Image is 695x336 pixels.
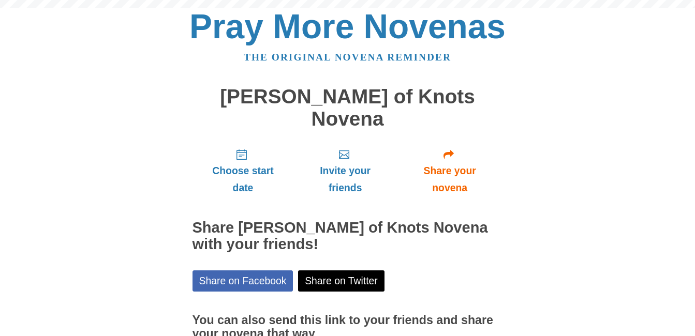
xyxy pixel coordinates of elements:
a: Share on Facebook [193,270,293,292]
a: Pray More Novenas [189,7,506,45]
a: Invite your friends [293,140,396,202]
h2: Share [PERSON_NAME] of Knots Novena with your friends! [193,220,503,253]
a: Choose start date [193,140,294,202]
a: The original novena reminder [244,52,451,63]
span: Invite your friends [304,162,386,196]
span: Share your novena [407,162,493,196]
h1: [PERSON_NAME] of Knots Novena [193,86,503,130]
a: Share your novena [397,140,503,202]
a: Share on Twitter [298,270,385,292]
span: Choose start date [203,162,284,196]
